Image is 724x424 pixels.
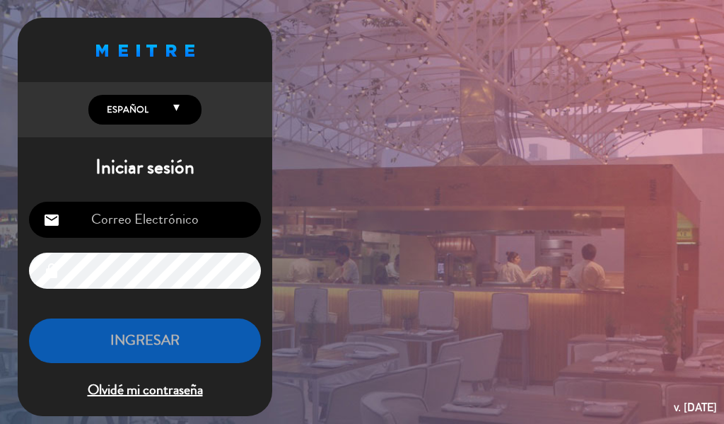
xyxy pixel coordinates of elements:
[96,45,194,57] img: MEITRE
[103,103,148,117] span: Español
[18,156,272,180] h1: Iniciar sesión
[43,263,60,280] i: lock
[29,202,261,238] input: Correo Electrónico
[29,319,261,363] button: INGRESAR
[674,398,717,417] div: v. [DATE]
[43,212,60,229] i: email
[29,379,261,402] span: Olvidé mi contraseña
